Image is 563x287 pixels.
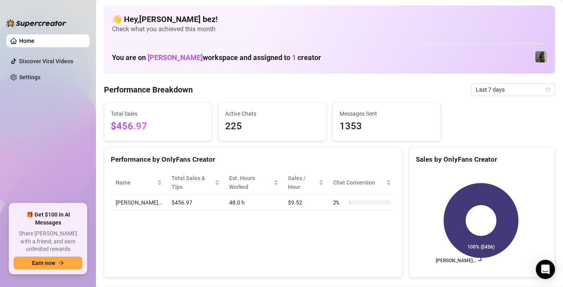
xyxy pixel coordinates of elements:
[436,258,476,263] text: [PERSON_NAME]…
[19,38,34,44] a: Home
[58,260,64,266] span: arrow-right
[14,230,82,253] span: Share [PERSON_NAME] with a friend, and earn unlimited rewards
[224,195,283,211] td: 48.0 h
[112,25,547,34] span: Check what you achieved this month
[476,84,550,96] span: Last 7 days
[283,195,328,211] td: $9.52
[536,260,555,279] div: Open Intercom Messenger
[111,195,167,211] td: [PERSON_NAME]…
[111,171,167,195] th: Name
[339,109,434,118] span: Messages Sent
[112,53,321,62] h1: You are on workspace and assigned to creator
[225,109,319,118] span: Active Chats
[283,171,328,195] th: Sales / Hour
[225,119,319,134] span: 225
[32,260,55,266] span: Earn now
[112,14,547,25] h4: 👋 Hey, [PERSON_NAME] bez !
[333,198,346,207] span: 2 %
[328,171,396,195] th: Chat Conversion
[111,109,205,118] span: Total Sales
[292,53,296,62] span: 1
[167,195,224,211] td: $456.97
[546,87,551,92] span: calendar
[288,174,317,191] span: Sales / Hour
[339,119,434,134] span: 1353
[333,178,385,187] span: Chat Conversion
[172,174,213,191] span: Total Sales & Tips
[19,74,40,80] a: Settings
[14,257,82,269] button: Earn nowarrow-right
[19,58,73,64] a: Discover Viral Videos
[6,19,66,27] img: logo-BBDzfeDw.svg
[167,171,224,195] th: Total Sales & Tips
[535,51,547,62] img: Brandy
[14,211,82,227] span: 🎁 Get $100 in AI Messages
[416,154,548,165] div: Sales by OnlyFans Creator
[111,119,205,134] span: $456.97
[116,178,156,187] span: Name
[148,53,203,62] span: [PERSON_NAME]
[111,154,396,165] div: Performance by OnlyFans Creator
[104,84,193,95] h4: Performance Breakdown
[229,174,272,191] div: Est. Hours Worked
